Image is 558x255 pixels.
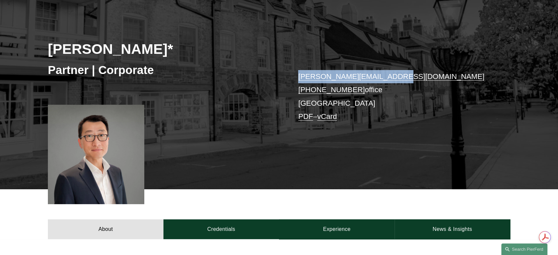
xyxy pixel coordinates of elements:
[48,40,279,57] h2: [PERSON_NAME]*
[298,72,484,81] a: [PERSON_NAME][EMAIL_ADDRESS][DOMAIN_NAME]
[395,219,510,239] a: News & Insights
[501,243,547,255] a: Search this site
[317,112,337,121] a: vCard
[163,219,279,239] a: Credentials
[48,219,163,239] a: About
[298,70,491,123] p: office [GEOGRAPHIC_DATA] –
[48,63,279,77] h3: Partner | Corporate
[298,112,313,121] a: PDF
[298,86,365,94] a: [PHONE_NUMBER]
[279,219,395,239] a: Experience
